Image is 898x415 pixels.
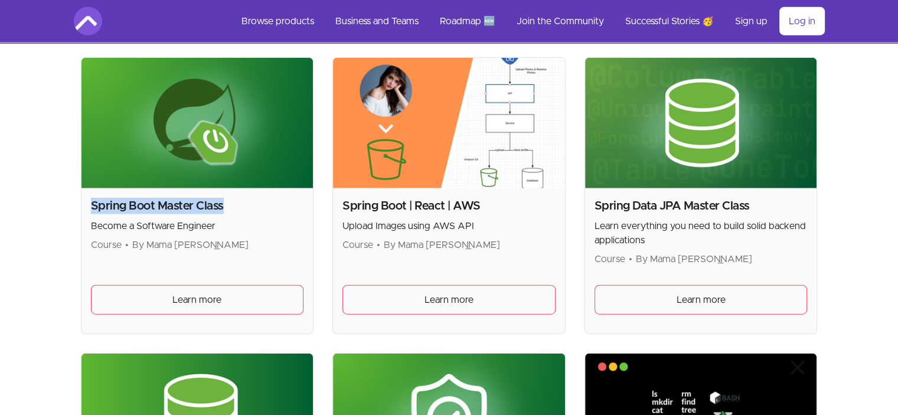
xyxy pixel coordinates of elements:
[81,58,314,188] img: Product image for Spring Boot Master Class
[424,293,474,307] span: Learn more
[342,219,556,233] p: Upload Images using AWS API
[132,240,249,250] span: By Mama [PERSON_NAME]
[91,240,122,250] span: Course
[595,219,808,247] p: Learn everything you need to build solid backend applications
[629,254,632,264] span: •
[74,7,102,35] img: Amigoscode logo
[326,7,428,35] a: Business and Teams
[232,7,825,35] nav: Main
[232,7,324,35] a: Browse products
[595,285,808,315] a: Learn more
[507,7,613,35] a: Join the Community
[342,198,556,214] h2: Spring Boot | React | AWS
[726,7,777,35] a: Sign up
[677,293,726,307] span: Learn more
[384,240,500,250] span: By Mama [PERSON_NAME]
[585,58,817,188] img: Product image for Spring Data JPA Master Class
[616,7,723,35] a: Successful Stories 🥳
[91,285,304,315] a: Learn more
[91,219,304,233] p: Become a Software Engineer
[342,285,556,315] a: Learn more
[377,240,380,250] span: •
[333,58,565,188] img: Product image for Spring Boot | React | AWS
[125,240,129,250] span: •
[342,240,373,250] span: Course
[172,293,221,307] span: Learn more
[595,254,625,264] span: Course
[779,7,825,35] a: Log in
[430,7,505,35] a: Roadmap 🆕
[595,198,808,214] h2: Spring Data JPA Master Class
[636,254,752,264] span: By Mama [PERSON_NAME]
[91,198,304,214] h2: Spring Boot Master Class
